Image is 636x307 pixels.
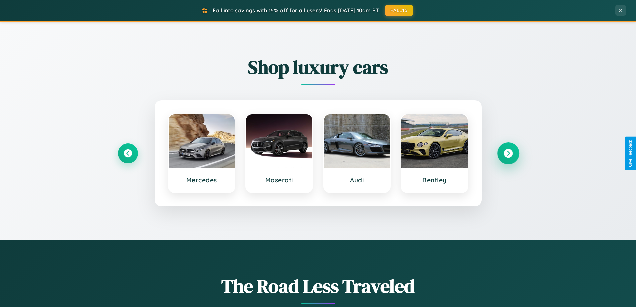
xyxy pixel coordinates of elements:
[118,273,518,299] h1: The Road Less Traveled
[408,176,461,184] h3: Bentley
[253,176,306,184] h3: Maserati
[385,5,413,16] button: FALL15
[213,7,380,14] span: Fall into savings with 15% off for all users! Ends [DATE] 10am PT.
[628,140,633,167] div: Give Feedback
[118,54,518,80] h2: Shop luxury cars
[175,176,228,184] h3: Mercedes
[331,176,384,184] h3: Audi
